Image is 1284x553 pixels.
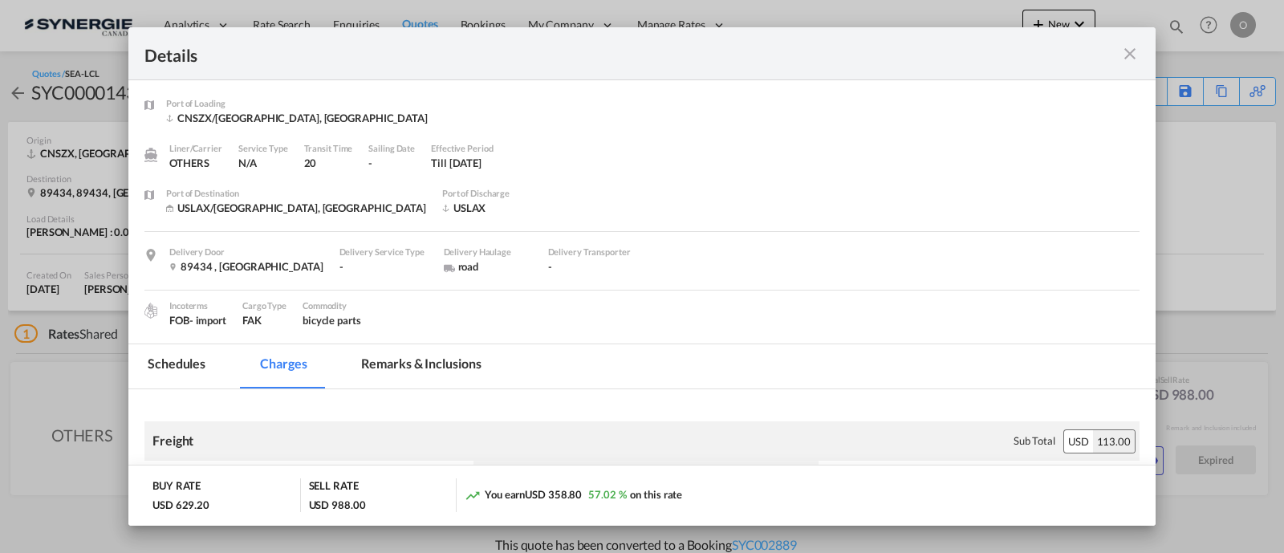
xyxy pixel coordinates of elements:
span: bicycle parts [303,314,361,327]
div: Freight [152,432,193,449]
div: - [368,156,415,170]
div: Delivery Transporter [548,245,636,259]
div: Commodity [303,299,361,313]
md-icon: icon-trending-up [465,487,481,503]
md-tab-item: Remarks & Inclusions [342,344,500,388]
div: Sub Total [1014,433,1055,448]
div: Till 31 Aug 2025 [431,156,481,170]
div: CNSZX/Shenzhen, GD [166,111,428,125]
div: Transit Time [304,141,353,156]
div: Delivery Door [169,245,323,259]
md-pagination-wrapper: Use the left and right arrow keys to navigate between tabs [128,344,516,388]
div: FAK [242,313,286,327]
div: You earn on this rate [465,487,682,504]
div: Port of Loading [166,96,428,111]
div: Service Type [238,141,288,156]
div: USD 629.20 [152,498,209,512]
div: - [548,259,636,274]
div: SELL RATE [309,478,359,497]
div: 89434 , United States [169,259,323,274]
md-tab-item: Charges [241,344,326,388]
div: Port of Discharge [442,186,571,201]
div: Liner/Carrier [169,141,222,156]
md-icon: icon-close fg-AAA8AD m-0 cursor [1120,44,1140,63]
div: Delivery Service Type [339,245,428,259]
img: cargo.png [142,302,160,319]
span: 57.02 % [588,488,626,501]
md-tab-item: Schedules [128,344,225,388]
div: - import [189,313,226,327]
div: BUY RATE [152,478,201,497]
div: Delivery Haulage [444,245,532,259]
div: 20 [304,156,353,170]
span: N/A [238,157,257,169]
span: USD 358.80 [525,488,582,501]
div: FOB [169,313,226,327]
div: Cargo Type [242,299,286,313]
div: USLAX [442,201,571,215]
div: - [339,259,428,274]
div: Effective Period [431,141,493,156]
div: road [444,259,532,274]
div: USD 988.00 [309,498,366,512]
div: OTHERS [169,156,222,170]
div: Details [144,43,1040,63]
div: USLAX/Los Angeles, CA [166,201,426,215]
div: Incoterms [169,299,226,313]
div: Port of Destination [166,186,426,201]
div: Sailing Date [368,141,415,156]
div: USD [1064,430,1093,453]
md-dialog: Port of Loading ... [128,27,1156,525]
div: 113.00 [1093,430,1135,453]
